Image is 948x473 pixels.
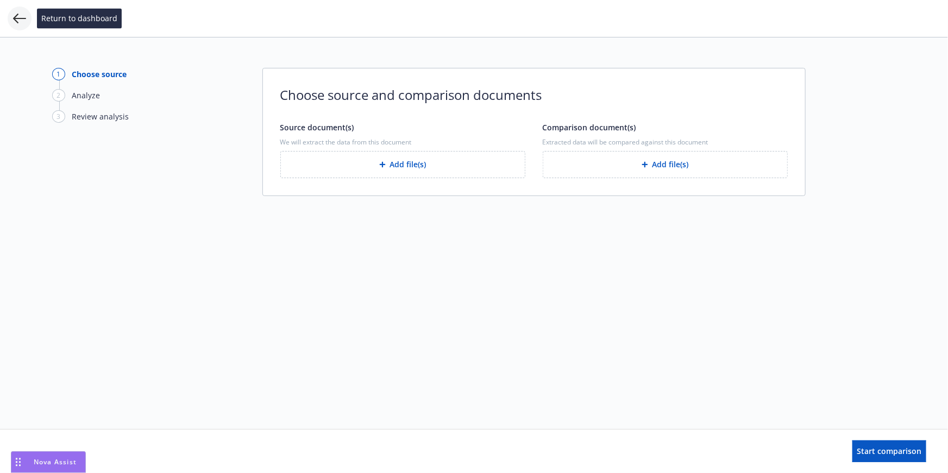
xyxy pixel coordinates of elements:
[52,89,65,102] div: 2
[280,151,525,178] button: Add file(s)
[52,110,65,123] div: 3
[852,440,926,462] button: Start comparison
[34,457,77,466] span: Nova Assist
[280,137,525,147] span: We will extract the data from this document
[11,452,25,472] div: Drag to move
[11,451,86,473] button: Nova Assist
[543,151,788,178] button: Add file(s)
[543,137,788,147] span: Extracted data will be compared against this document
[72,68,127,80] div: Choose source
[280,122,354,133] span: Source document(s)
[41,12,117,24] span: Return to dashboard
[543,122,636,133] span: Comparison document(s)
[280,86,788,104] span: Choose source and comparison documents
[72,90,100,101] div: Analyze
[857,446,922,456] span: Start comparison
[72,111,129,122] div: Review analysis
[52,68,65,80] div: 1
